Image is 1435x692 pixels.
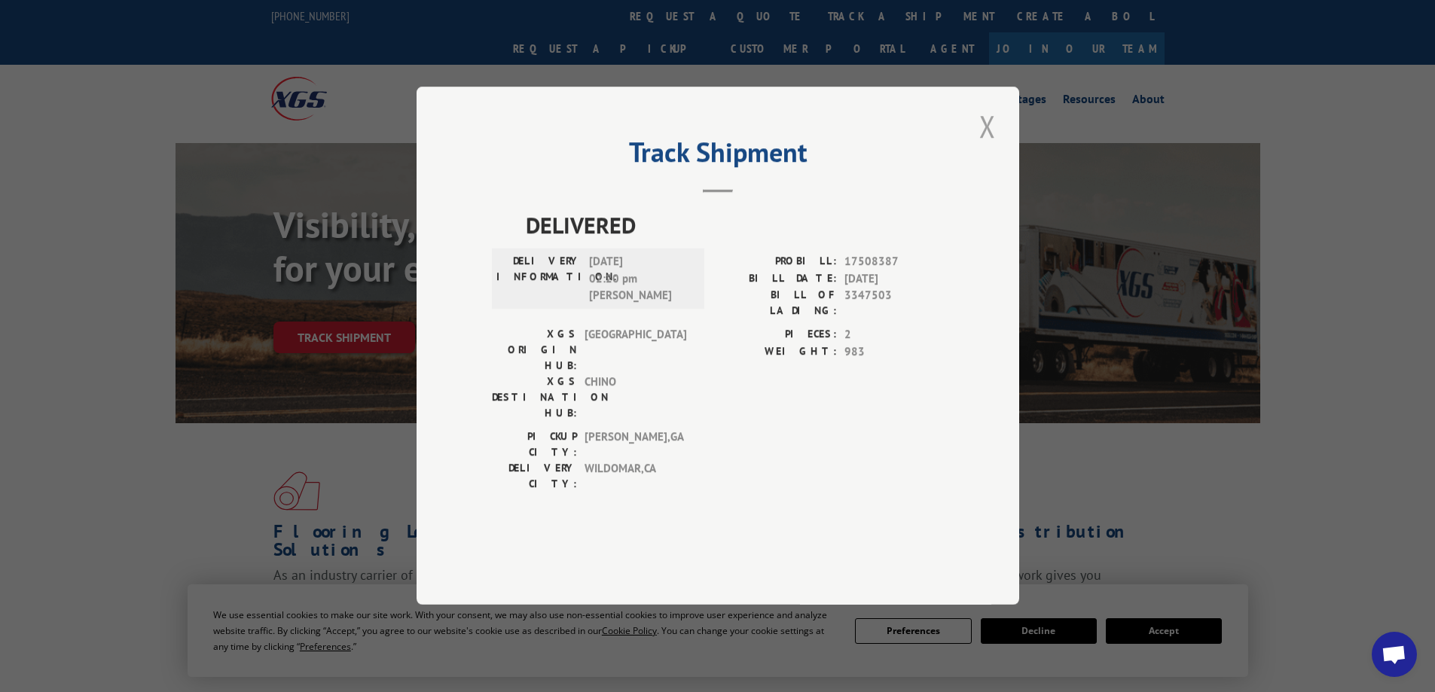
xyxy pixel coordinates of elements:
[718,343,837,361] label: WEIGHT:
[844,270,944,288] span: [DATE]
[492,461,577,492] label: DELIVERY CITY:
[718,288,837,319] label: BILL OF LADING:
[492,429,577,461] label: PICKUP CITY:
[496,254,582,305] label: DELIVERY INFORMATION:
[589,254,691,305] span: [DATE] 02:20 pm [PERSON_NAME]
[585,461,686,492] span: WILDOMAR , CA
[492,327,577,374] label: XGS ORIGIN HUB:
[492,374,577,422] label: XGS DESTINATION HUB:
[585,429,686,461] span: [PERSON_NAME] , GA
[844,254,944,271] span: 17508387
[844,343,944,361] span: 983
[844,327,944,344] span: 2
[844,288,944,319] span: 3347503
[526,209,944,242] span: DELIVERED
[718,270,837,288] label: BILL DATE:
[585,374,686,422] span: CHINO
[585,327,686,374] span: [GEOGRAPHIC_DATA]
[492,142,944,170] h2: Track Shipment
[718,254,837,271] label: PROBILL:
[975,105,1000,147] button: Close modal
[718,327,837,344] label: PIECES:
[1372,632,1417,677] a: Open chat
